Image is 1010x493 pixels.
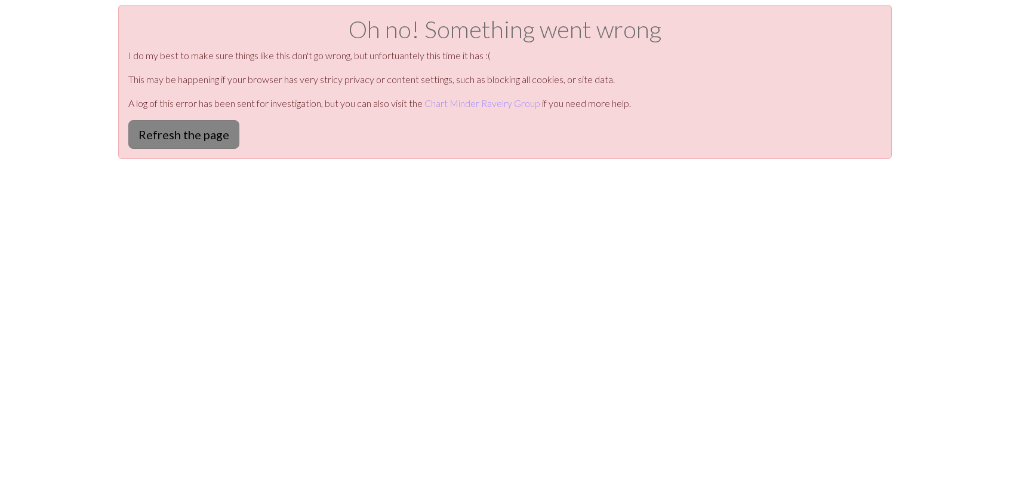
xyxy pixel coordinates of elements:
[424,97,540,109] a: Chart Minder Ravelry Group
[128,48,882,63] p: I do my best to make sure things like this don't go wrong, but unfortuantely this time it has :(
[128,120,239,149] button: Refresh the page
[128,15,882,44] h1: Oh no! Something went wrong
[128,72,882,87] p: This may be happening if your browser has very stricy privacy or content settings, such as blocki...
[128,96,882,111] p: A log of this error has been sent for investigation, but you can also visit the if you need more ...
